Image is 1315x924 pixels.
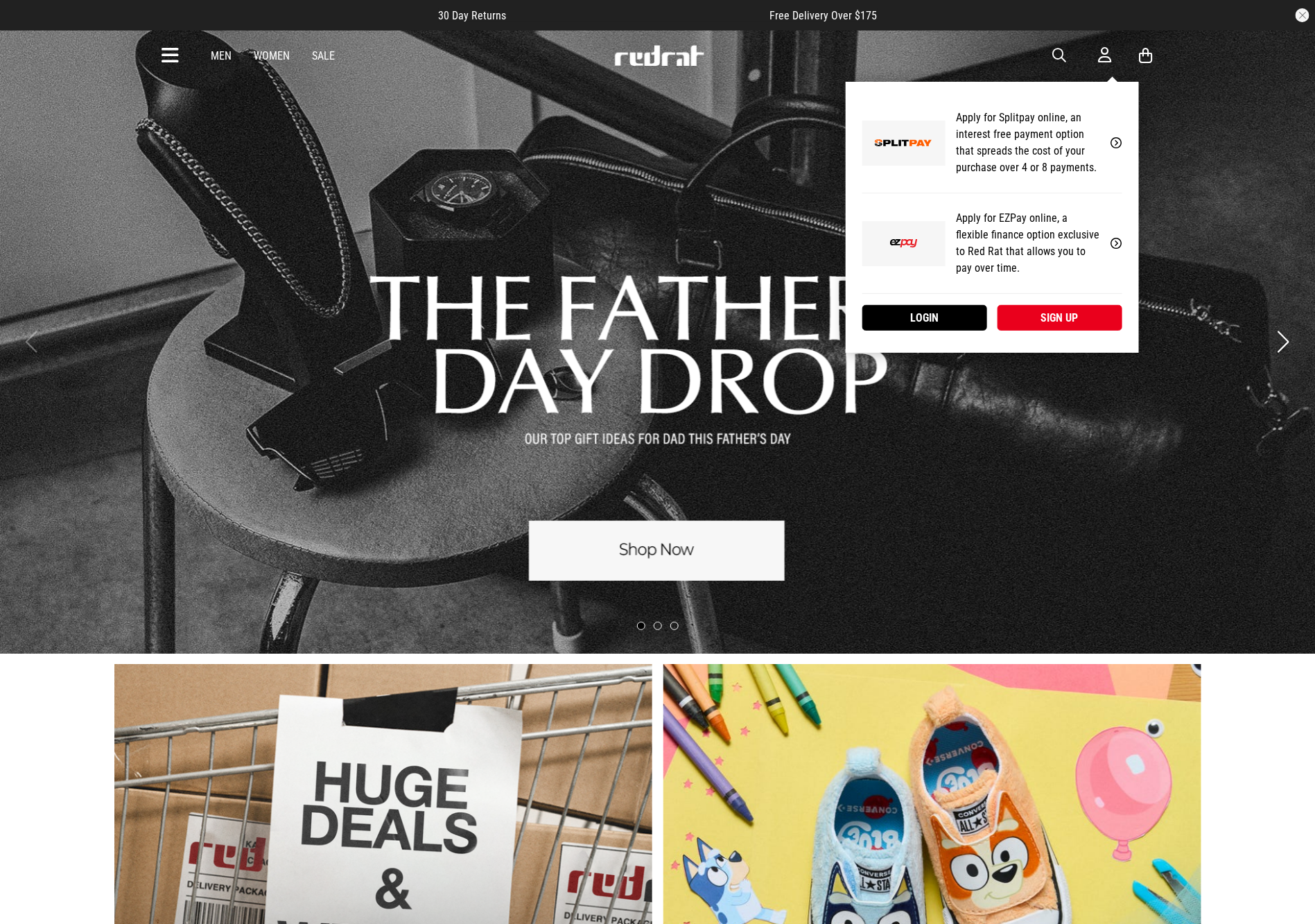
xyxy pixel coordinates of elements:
[613,45,705,66] img: Redrat logo
[22,326,41,357] button: Previous slide
[254,49,290,62] a: Women
[1274,326,1293,357] button: Next slide
[862,93,1122,193] a: Apply for Splitpay online, an interest free payment option that spreads the cost of your purchase...
[439,9,507,22] span: 30 Day Returns
[534,8,742,22] iframe: Customer reviews powered by Trustpilot
[770,9,878,22] span: Free Delivery Over $175
[957,210,1100,277] p: Apply for EZPay online, a flexible finance option exclusive to Red Rat that allows you to pay ove...
[957,110,1100,176] p: Apply for Splitpay online, an interest free payment option that spreads the cost of your purchase...
[211,49,232,62] a: Men
[862,193,1122,294] a: Apply for EZPay online, a flexible finance option exclusive to Red Rat that allows you to pay ove...
[313,49,336,62] a: Sale
[998,305,1122,331] a: Sign up
[862,305,987,331] a: Login
[11,6,53,47] button: Open LiveChat chat widget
